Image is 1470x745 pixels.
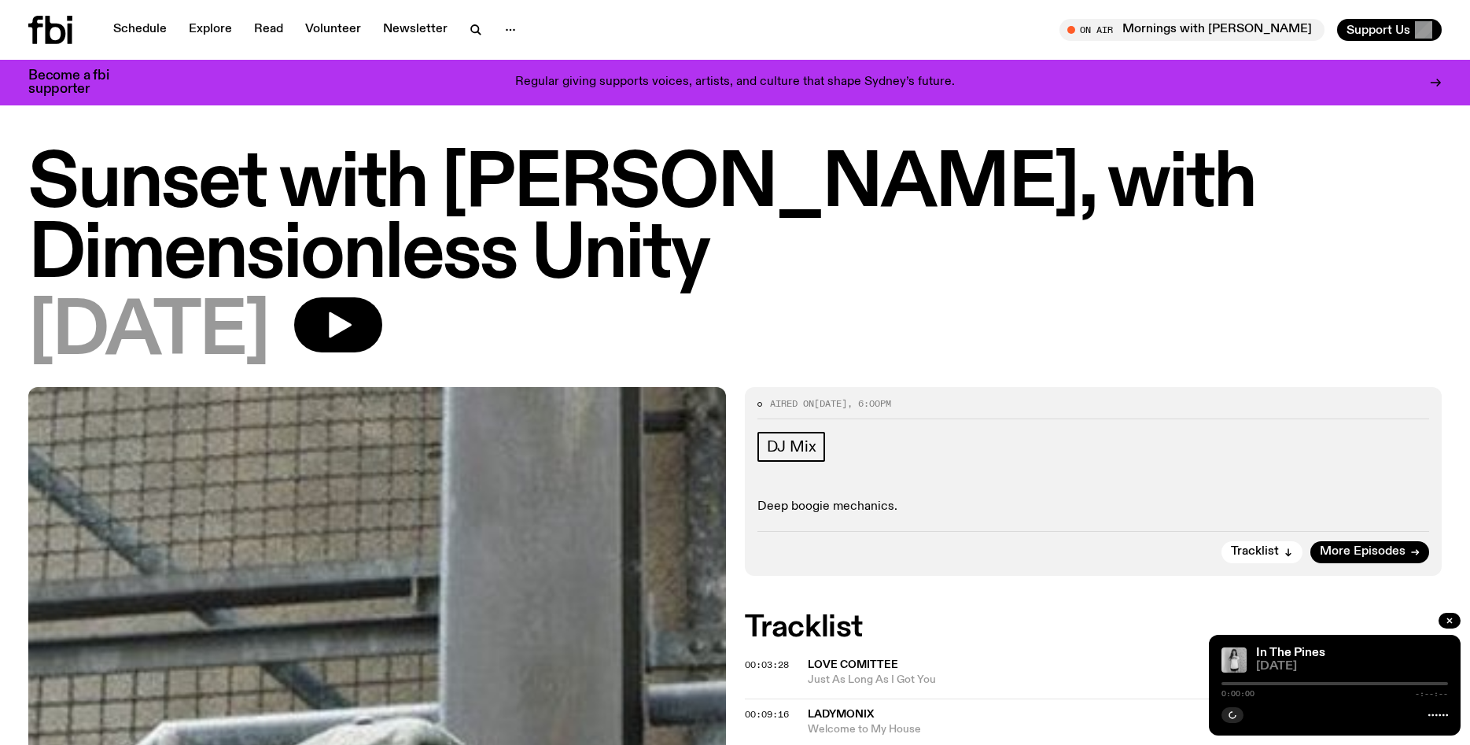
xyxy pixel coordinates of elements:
[104,19,176,41] a: Schedule
[770,397,814,410] span: Aired on
[1231,546,1279,558] span: Tracklist
[1415,690,1448,698] span: -:--:--
[757,500,1430,514] p: Deep boogie mechanics.
[745,658,789,671] span: 00:03:28
[1256,661,1448,673] span: [DATE]
[374,19,457,41] a: Newsletter
[1320,546,1406,558] span: More Episodes
[745,661,789,669] button: 00:03:28
[28,297,269,368] span: [DATE]
[847,397,891,410] span: , 6:00pm
[296,19,370,41] a: Volunteer
[808,722,1442,737] span: Welcome to My House
[745,710,789,719] button: 00:09:16
[745,708,789,721] span: 00:09:16
[1221,690,1254,698] span: 0:00:00
[745,614,1442,642] h2: Tracklist
[1221,541,1302,563] button: Tracklist
[1337,19,1442,41] button: Support Us
[767,438,816,455] span: DJ Mix
[28,69,129,96] h3: Become a fbi supporter
[808,709,874,720] span: LADYMONIX
[179,19,241,41] a: Explore
[757,432,826,462] a: DJ Mix
[245,19,293,41] a: Read
[515,76,955,90] p: Regular giving supports voices, artists, and culture that shape Sydney’s future.
[1256,647,1325,659] a: In The Pines
[1310,541,1429,563] a: More Episodes
[808,659,898,670] span: Love Comittee
[814,397,847,410] span: [DATE]
[1347,23,1410,37] span: Support Us
[1059,19,1324,41] button: On AirMornings with [PERSON_NAME]
[28,149,1442,291] h1: Sunset with [PERSON_NAME], with Dimensionless Unity
[808,673,1442,688] span: Just As Long As I Got You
